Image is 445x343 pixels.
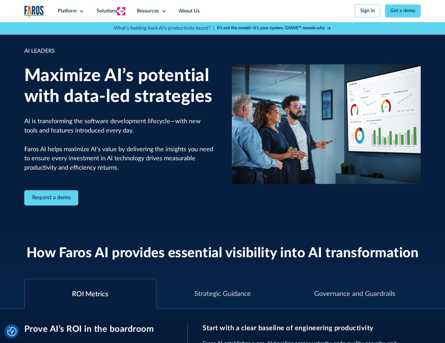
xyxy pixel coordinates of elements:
[114,25,214,32] p: What's holding back AI's productivity boost? |
[7,327,17,336] img: Revisit consent button
[217,25,332,31] a: It’s not the model—it’s your system. GAINS™ reveals why
[385,4,421,17] a: Get a demo
[355,4,380,17] a: Sign in
[314,289,395,299] div: Governance and Guardrails
[7,327,17,336] button: Cookie Settings
[24,47,213,56] div: AI LEADERS
[217,26,325,30] strong: It’s not the model—it’s your system. GAINS™ reveals why
[24,324,172,334] h3: Prove AI’s ROI in the boardroom
[24,117,213,173] p: AI is transforming the software development lifecycle—with new tools and features introduced ever...
[203,324,421,332] h3: Start with a clear baseline of engineering productivity
[97,7,117,15] div: Solutions
[58,7,77,15] div: Platform
[24,190,79,205] a: Contact Modal
[194,289,251,299] div: Strategic Guidance
[26,245,419,262] h2: How Faros AI provides essential visibility into AI transformation
[72,289,108,299] div: ROI Metrics
[24,6,44,18] img: Logo of the analytics and reporting company Faros.
[24,6,44,18] a: home
[137,7,159,15] div: Resources
[24,65,213,107] h1: Maximize AI’s potential with data-led strategies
